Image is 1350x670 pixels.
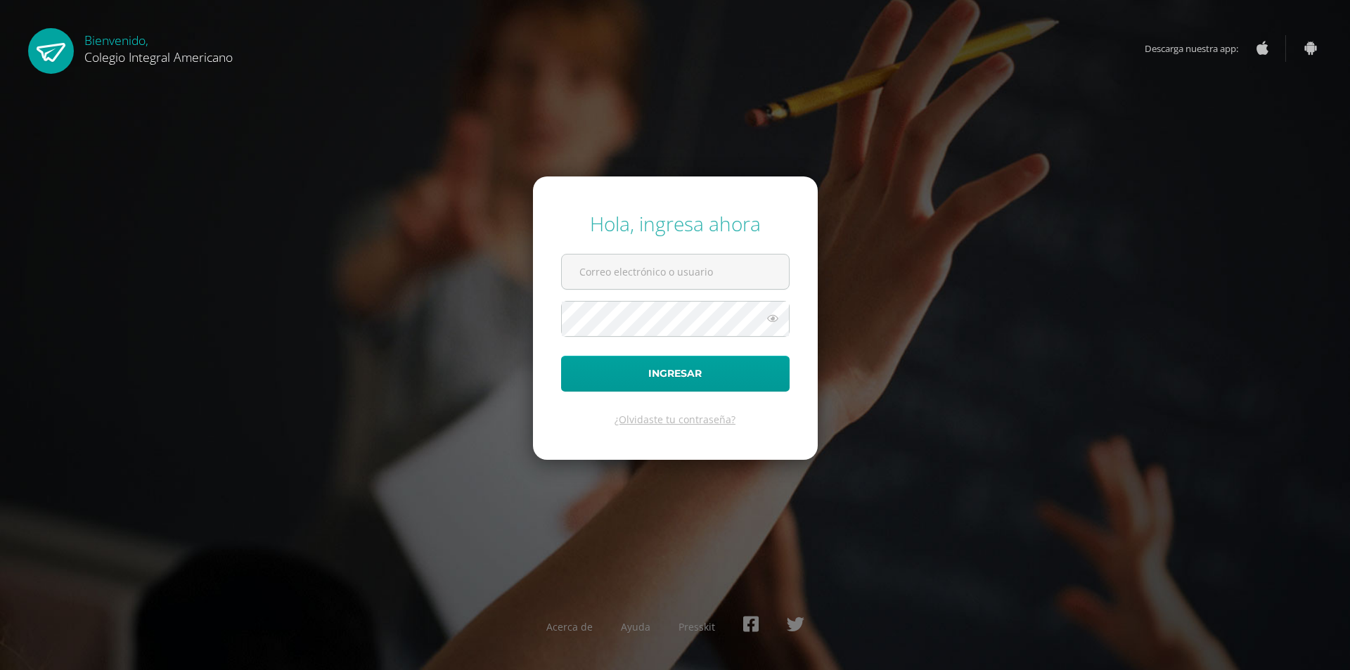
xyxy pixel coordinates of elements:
[561,210,790,237] div: Hola, ingresa ahora
[84,49,233,65] span: Colegio Integral Americano
[679,620,715,633] a: Presskit
[84,28,233,65] div: Bienvenido,
[561,356,790,392] button: Ingresar
[621,620,650,633] a: Ayuda
[1145,35,1252,62] span: Descarga nuestra app:
[546,620,593,633] a: Acerca de
[562,255,789,289] input: Correo electrónico o usuario
[615,413,735,426] a: ¿Olvidaste tu contraseña?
